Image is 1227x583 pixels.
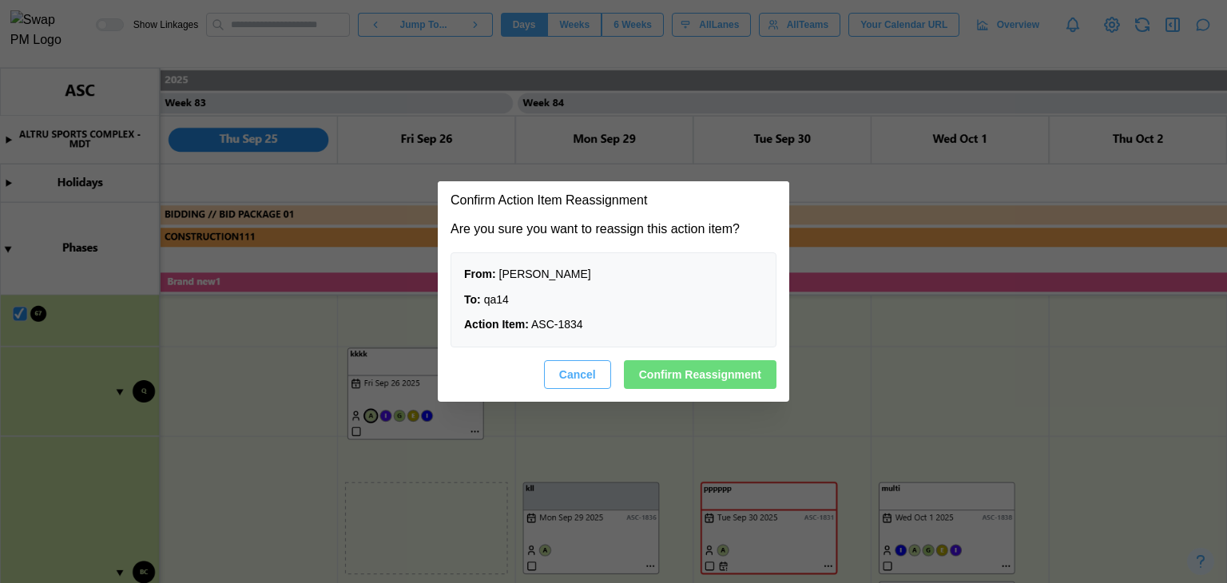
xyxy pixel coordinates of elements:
[464,268,496,280] strong: From:
[464,266,763,284] div: [PERSON_NAME]
[559,361,596,388] span: Cancel
[464,291,763,309] div: qa14
[624,360,776,389] button: Confirm Reassignment
[464,318,529,331] strong: Action Item:
[639,361,761,388] span: Confirm Reassignment
[451,220,776,240] div: Are you sure you want to reassign this action item?
[464,293,481,306] strong: To:
[544,360,611,389] button: Cancel
[464,316,763,334] div: ASC - 1834
[451,194,647,207] h2: Confirm Action Item Reassignment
